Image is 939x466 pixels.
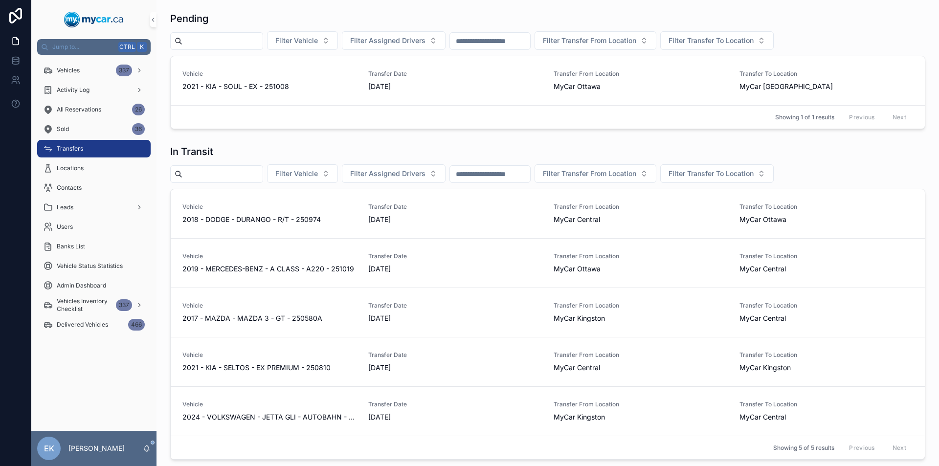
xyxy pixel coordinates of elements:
[182,363,331,373] span: 2021 - KIA - SELTOS - EX PREMIUM - 250810
[57,86,89,94] span: Activity Log
[368,215,542,224] span: [DATE]
[368,302,542,310] span: Transfer Date
[182,412,357,422] span: 2024 - VOLKSWAGEN - JETTA GLI - AUTOBAHN - 250856
[37,199,151,216] a: Leads
[342,31,446,50] button: Select Button
[128,319,145,331] div: 466
[543,36,636,45] span: Filter Transfer From Location
[57,321,108,329] span: Delivered Vehicles
[267,31,338,50] button: Select Button
[543,169,636,178] span: Filter Transfer From Location
[669,169,754,178] span: Filter Transfer To Location
[37,316,151,333] a: Delivered Vehicles466
[368,313,542,323] span: [DATE]
[739,203,914,211] span: Transfer To Location
[660,31,774,50] button: Select Button
[368,70,542,78] span: Transfer Date
[37,81,151,99] a: Activity Log
[368,203,542,211] span: Transfer Date
[57,243,85,250] span: Banks List
[171,189,925,238] a: Vehicle2018 - DODGE - DURANGO - R/T - 250974Transfer Date[DATE]Transfer From LocationMyCar Centra...
[739,351,914,359] span: Transfer To Location
[554,215,600,224] span: MyCar Central
[170,12,208,25] h1: Pending
[554,412,605,422] span: MyCar Kingston
[171,337,925,386] a: Vehicle2021 - KIA - SELTOS - EX PREMIUM - 250810Transfer Date[DATE]Transfer From LocationMyCar Ce...
[57,67,80,74] span: Vehicles
[37,179,151,197] a: Contacts
[118,42,136,52] span: Ctrl
[132,123,145,135] div: 36
[138,43,146,51] span: K
[171,386,925,436] a: Vehicle2024 - VOLKSWAGEN - JETTA GLI - AUTOBAHN - 250856Transfer Date[DATE]Transfer From Location...
[116,65,132,76] div: 337
[739,82,833,91] span: MyCar [GEOGRAPHIC_DATA]
[554,351,728,359] span: Transfer From Location
[739,363,791,373] span: MyCar Kingston
[739,400,914,408] span: Transfer To Location
[554,203,728,211] span: Transfer From Location
[554,82,601,91] span: MyCar Ottawa
[37,238,151,255] a: Banks List
[368,82,542,91] span: [DATE]
[739,252,914,260] span: Transfer To Location
[57,184,82,192] span: Contacts
[37,218,151,236] a: Users
[554,313,605,323] span: MyCar Kingston
[57,262,123,270] span: Vehicle Status Statistics
[554,302,728,310] span: Transfer From Location
[116,299,132,311] div: 337
[182,264,354,274] span: 2019 - MERCEDES-BENZ - A CLASS - A220 - 251019
[37,277,151,294] a: Admin Dashboard
[37,62,151,79] a: Vehicles337
[57,297,112,313] span: Vehicles Inventory Checklist
[57,106,101,113] span: All Reservations
[275,169,318,178] span: Filter Vehicle
[554,70,728,78] span: Transfer From Location
[170,145,213,158] h1: In Transit
[57,282,106,289] span: Admin Dashboard
[669,36,754,45] span: Filter Transfer To Location
[182,302,357,310] span: Vehicle
[37,140,151,157] a: Transfers
[171,288,925,337] a: Vehicle2017 - MAZDA - MAZDA 3 - GT - 250580ATransfer Date[DATE]Transfer From LocationMyCar Kingst...
[57,145,83,153] span: Transfers
[182,82,289,91] span: 2021 - KIA - SOUL - EX - 251008
[57,203,73,211] span: Leads
[368,412,542,422] span: [DATE]
[37,39,151,55] button: Jump to...CtrlK
[31,55,156,346] div: scrollable content
[182,351,357,359] span: Vehicle
[739,264,786,274] span: MyCar Central
[535,164,656,183] button: Select Button
[368,264,542,274] span: [DATE]
[535,31,656,50] button: Select Button
[350,169,425,178] span: Filter Assigned Drivers
[775,113,834,121] span: Showing 1 of 1 results
[739,70,914,78] span: Transfer To Location
[368,252,542,260] span: Transfer Date
[554,400,728,408] span: Transfer From Location
[554,363,600,373] span: MyCar Central
[132,104,145,115] div: 26
[171,238,925,288] a: Vehicle2019 - MERCEDES-BENZ - A CLASS - A220 - 251019Transfer Date[DATE]Transfer From LocationMyC...
[773,444,834,452] span: Showing 5 of 5 results
[368,351,542,359] span: Transfer Date
[739,412,786,422] span: MyCar Central
[368,400,542,408] span: Transfer Date
[52,43,114,51] span: Jump to...
[171,56,925,105] a: Vehicle2021 - KIA - SOUL - EX - 251008Transfer Date[DATE]Transfer From LocationMyCar OttawaTransf...
[57,125,69,133] span: Sold
[739,215,786,224] span: MyCar Ottawa
[182,215,321,224] span: 2018 - DODGE - DURANGO - R/T - 250974
[37,120,151,138] a: Sold36
[57,164,84,172] span: Locations
[368,363,542,373] span: [DATE]
[37,257,151,275] a: Vehicle Status Statistics
[275,36,318,45] span: Filter Vehicle
[182,400,357,408] span: Vehicle
[739,313,786,323] span: MyCar Central
[37,296,151,314] a: Vehicles Inventory Checklist337
[350,36,425,45] span: Filter Assigned Drivers
[182,70,357,78] span: Vehicle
